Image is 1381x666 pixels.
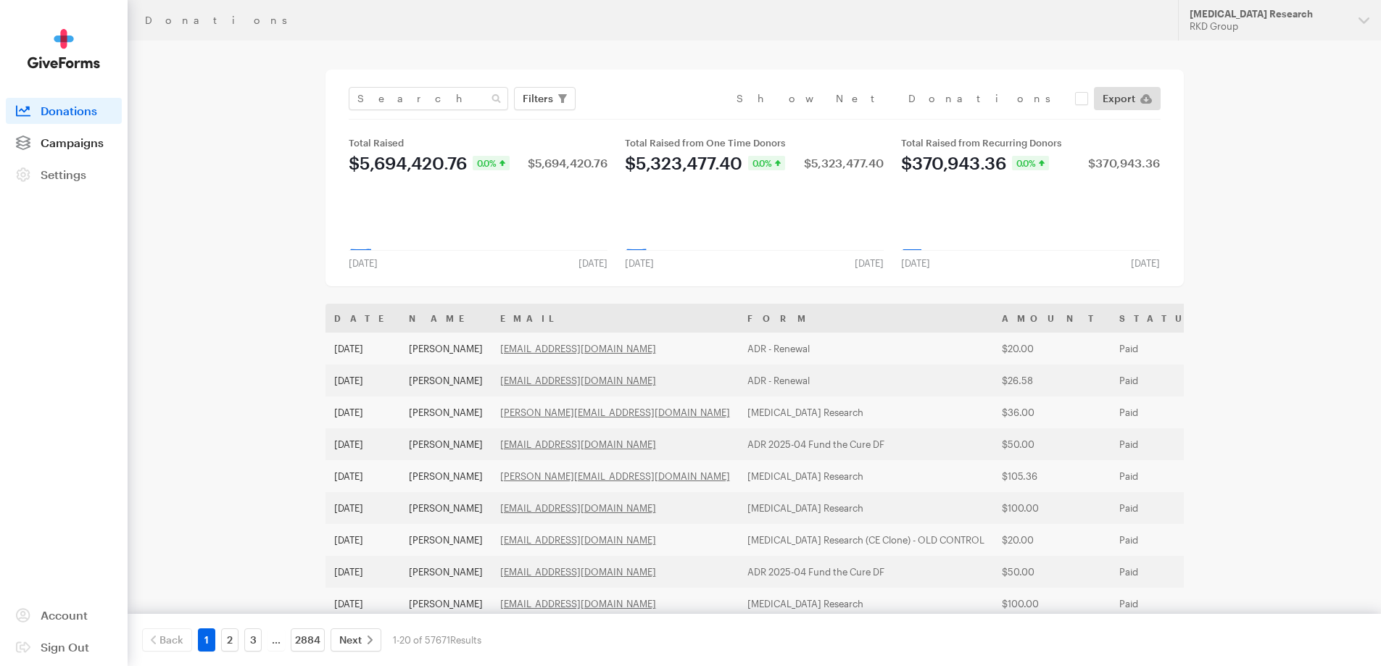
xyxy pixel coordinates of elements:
[400,524,492,556] td: [PERSON_NAME]
[325,588,400,620] td: [DATE]
[523,90,553,107] span: Filters
[1111,460,1217,492] td: Paid
[1111,492,1217,524] td: Paid
[400,333,492,365] td: [PERSON_NAME]
[625,154,742,172] div: $5,323,477.40
[1012,156,1049,170] div: 0.0%
[492,304,739,333] th: Email
[6,98,122,124] a: Donations
[846,257,892,269] div: [DATE]
[400,588,492,620] td: [PERSON_NAME]
[500,407,730,418] a: [PERSON_NAME][EMAIL_ADDRESS][DOMAIN_NAME]
[739,524,993,556] td: [MEDICAL_DATA] Research (CE Clone) - OLD CONTROL
[739,428,993,460] td: ADR 2025-04 Fund the Cure DF
[1190,20,1347,33] div: RKD Group
[739,333,993,365] td: ADR - Renewal
[221,628,239,652] a: 2
[500,375,656,386] a: [EMAIL_ADDRESS][DOMAIN_NAME]
[1103,90,1135,107] span: Export
[41,136,104,149] span: Campaigns
[892,257,939,269] div: [DATE]
[804,157,884,169] div: $5,323,477.40
[400,396,492,428] td: [PERSON_NAME]
[739,460,993,492] td: [MEDICAL_DATA] Research
[1111,556,1217,588] td: Paid
[528,157,607,169] div: $5,694,420.76
[500,343,656,354] a: [EMAIL_ADDRESS][DOMAIN_NAME]
[6,162,122,188] a: Settings
[1111,333,1217,365] td: Paid
[41,167,86,181] span: Settings
[993,460,1111,492] td: $105.36
[325,396,400,428] td: [DATE]
[331,628,381,652] a: Next
[41,640,89,654] span: Sign Out
[450,634,481,646] span: Results
[1111,428,1217,460] td: Paid
[325,460,400,492] td: [DATE]
[616,257,663,269] div: [DATE]
[1111,524,1217,556] td: Paid
[514,87,576,110] button: Filters
[500,534,656,546] a: [EMAIL_ADDRESS][DOMAIN_NAME]
[473,156,510,170] div: 0.0%
[325,428,400,460] td: [DATE]
[748,156,785,170] div: 0.0%
[901,154,1006,172] div: $370,943.36
[325,492,400,524] td: [DATE]
[291,628,325,652] a: 2884
[993,304,1111,333] th: Amount
[1111,365,1217,396] td: Paid
[28,29,100,69] img: GiveForms
[244,628,262,652] a: 3
[325,556,400,588] td: [DATE]
[570,257,616,269] div: [DATE]
[400,428,492,460] td: [PERSON_NAME]
[739,396,993,428] td: [MEDICAL_DATA] Research
[349,137,607,149] div: Total Raised
[400,304,492,333] th: Name
[739,365,993,396] td: ADR - Renewal
[739,492,993,524] td: [MEDICAL_DATA] Research
[1122,257,1169,269] div: [DATE]
[6,634,122,660] a: Sign Out
[993,492,1111,524] td: $100.00
[1190,8,1347,20] div: [MEDICAL_DATA] Research
[993,428,1111,460] td: $50.00
[41,608,88,622] span: Account
[993,556,1111,588] td: $50.00
[393,628,481,652] div: 1-20 of 57671
[739,556,993,588] td: ADR 2025-04 Fund the Cure DF
[1111,396,1217,428] td: Paid
[400,556,492,588] td: [PERSON_NAME]
[1094,87,1161,110] a: Export
[993,524,1111,556] td: $20.00
[993,588,1111,620] td: $100.00
[400,492,492,524] td: [PERSON_NAME]
[325,365,400,396] td: [DATE]
[325,524,400,556] td: [DATE]
[1111,588,1217,620] td: Paid
[993,333,1111,365] td: $20.00
[1088,157,1160,169] div: $370,943.36
[6,602,122,628] a: Account
[325,333,400,365] td: [DATE]
[625,137,884,149] div: Total Raised from One Time Donors
[1111,304,1217,333] th: Status
[41,104,97,117] span: Donations
[993,396,1111,428] td: $36.00
[739,588,993,620] td: [MEDICAL_DATA] Research
[500,502,656,514] a: [EMAIL_ADDRESS][DOMAIN_NAME]
[400,460,492,492] td: [PERSON_NAME]
[340,257,386,269] div: [DATE]
[993,365,1111,396] td: $26.58
[6,130,122,156] a: Campaigns
[500,598,656,609] a: [EMAIL_ADDRESS][DOMAIN_NAME]
[349,87,508,110] input: Search Name & Email
[339,631,362,649] span: Next
[901,137,1160,149] div: Total Raised from Recurring Donors
[325,304,400,333] th: Date
[500,438,656,450] a: [EMAIL_ADDRESS][DOMAIN_NAME]
[400,365,492,396] td: [PERSON_NAME]
[349,154,467,172] div: $5,694,420.76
